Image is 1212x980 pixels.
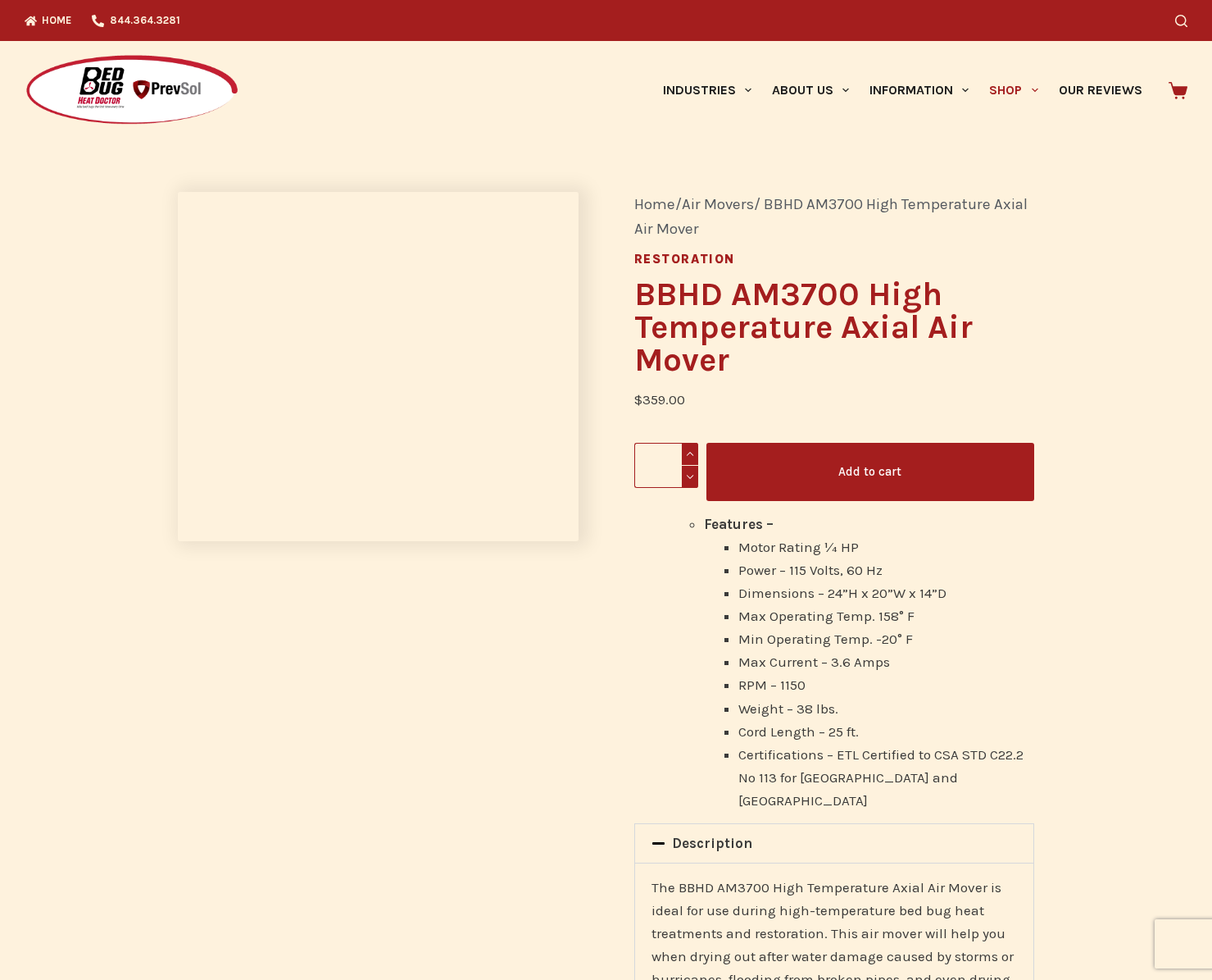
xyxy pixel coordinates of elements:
[738,585,946,601] span: Dimensions – 24”H x 20”W x 14”D
[634,391,642,408] span: $
[979,41,1048,139] a: Shop
[704,516,774,532] b: Features –
[738,654,890,670] span: Max Current – 3.6 Amps
[738,631,913,647] span: Min Operating Temp. -20° F
[878,608,915,624] span: 158° F
[738,562,883,578] span: Power – 115 Volts, 60 Hz
[634,192,1034,243] nav: Breadcrumb
[1175,15,1187,27] button: Search
[634,391,685,408] bdi: 359.00
[25,54,239,127] img: Prevsol/Bed Bug Heat Doctor
[652,41,761,139] a: Industries
[738,539,859,555] span: Motor Rating ¼ HP
[634,253,1034,266] h5: Restoration
[635,824,1033,863] div: Description
[634,278,1034,376] h1: BBHD AM3700 High Temperature Axial Air Mover
[738,746,1024,809] span: Certifications – ETL Certified to CSA STD C22.2 No 113 for [GEOGRAPHIC_DATA] and [GEOGRAPHIC_DATA]
[634,195,675,213] a: Home
[652,41,1152,139] nav: Primary
[738,677,806,693] span: RPM – 1150
[738,700,838,717] span: Weight – 38 lbs.
[1048,41,1152,139] a: Our Reviews
[738,608,875,624] span: Max Operating Temp.
[682,195,754,213] a: Air Movers
[860,41,979,139] a: Information
[634,443,698,488] input: Product quantity
[706,443,1034,501] button: Add to cart
[672,835,752,851] a: Description
[761,41,859,139] a: About Us
[738,723,859,740] span: Cord Length – 25 ft.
